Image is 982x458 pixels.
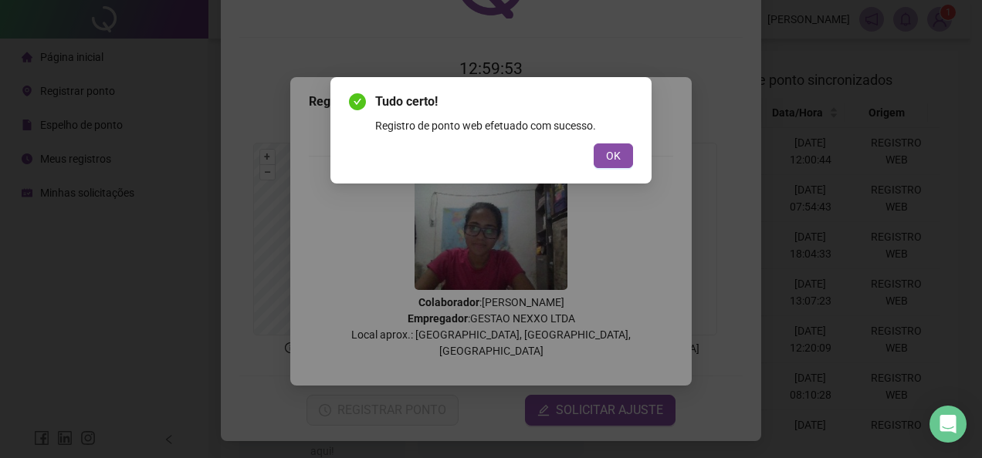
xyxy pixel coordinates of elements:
[594,143,633,168] button: OK
[606,147,621,164] span: OK
[375,117,633,134] div: Registro de ponto web efetuado com sucesso.
[930,406,967,443] div: Open Intercom Messenger
[349,93,366,110] span: check-circle
[375,93,633,111] span: Tudo certo!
